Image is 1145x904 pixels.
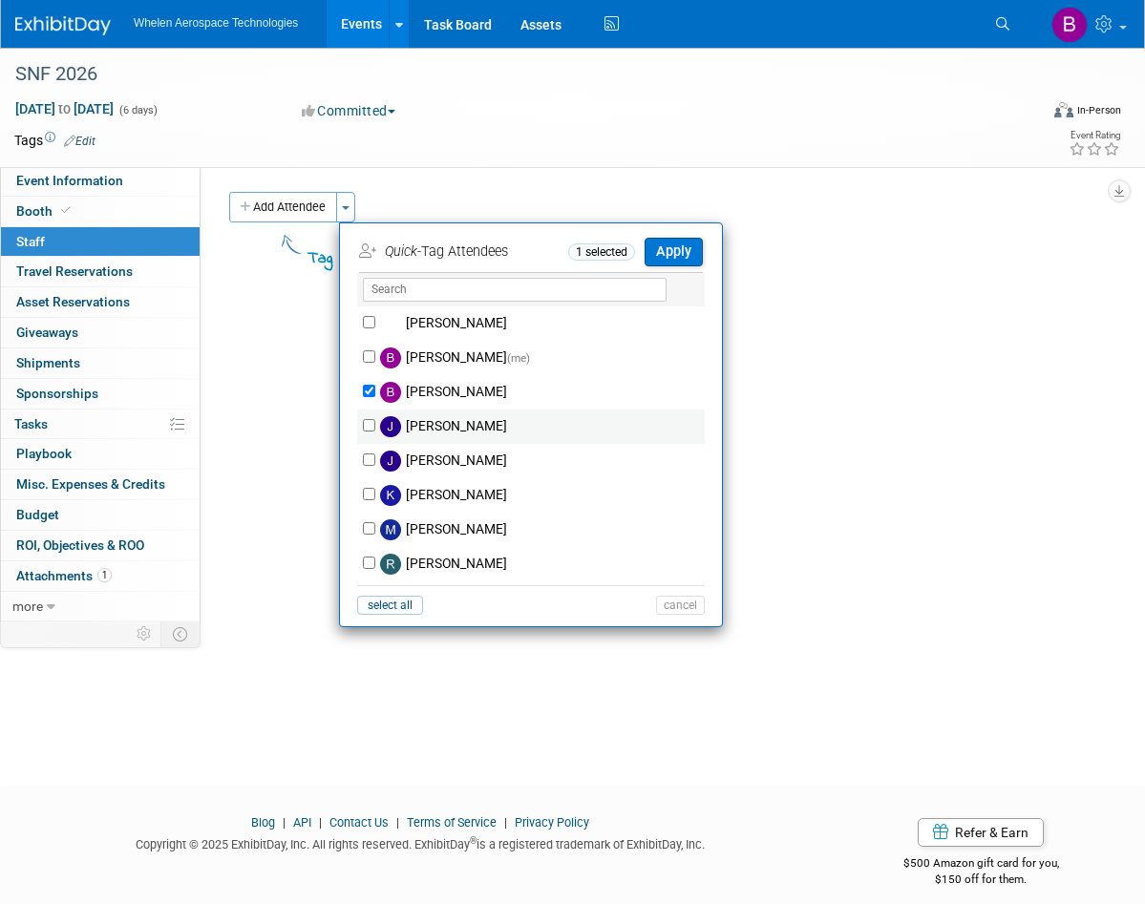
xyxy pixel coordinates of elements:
[1,287,200,317] a: Asset Reservations
[1,592,200,621] a: more
[16,507,59,522] span: Budget
[16,568,112,583] span: Attachments
[948,99,1121,128] div: Event Format
[14,831,827,853] div: Copyright © 2025 ExhibitDay, Inc. All rights reserved. ExhibitDay is a registered trademark of Ex...
[359,237,563,267] td: -Tag Attendees
[375,306,711,341] label: [PERSON_NAME]
[251,815,275,830] a: Blog
[375,513,711,547] label: [PERSON_NAME]
[1069,131,1120,140] div: Event Rating
[375,410,711,444] label: [PERSON_NAME]
[16,325,78,340] span: Giveaways
[380,382,401,403] img: B.jpg
[375,444,711,478] label: [PERSON_NAME]
[1054,102,1073,117] img: Format-Inperson.png
[380,451,401,472] img: J.jpg
[1076,103,1121,117] div: In-Person
[1,257,200,286] a: Travel Reservations
[161,621,201,646] td: Toggle Event Tabs
[507,351,530,365] span: (me)
[307,245,650,271] div: Tag People
[645,238,703,265] button: Apply
[392,815,404,830] span: |
[134,16,298,30] span: Whelen Aerospace Technologies
[14,100,115,117] span: [DATE] [DATE]
[16,263,133,279] span: Travel Reservations
[380,485,401,506] img: K.jpg
[515,815,589,830] a: Privacy Policy
[1,439,200,469] a: Playbook
[380,519,401,540] img: M.jpg
[656,596,705,615] button: cancel
[385,243,417,260] i: Quick
[363,278,667,302] input: Search
[1,227,200,257] a: Staff
[16,203,74,219] span: Booth
[1,561,200,591] a: Attachments1
[470,835,477,846] sup: ®
[1,197,200,226] a: Booth
[380,554,401,575] img: R.jpg
[16,386,98,401] span: Sponsorships
[1,348,200,378] a: Shipments
[375,375,711,410] label: [PERSON_NAME]
[16,234,45,249] span: Staff
[117,104,158,116] span: (6 days)
[499,815,512,830] span: |
[64,135,95,148] a: Edit
[329,815,389,830] a: Contact Us
[856,872,1108,888] div: $150 off for them.
[375,478,711,513] label: [PERSON_NAME]
[357,596,423,615] button: select all
[16,446,72,461] span: Playbook
[314,815,327,830] span: |
[16,476,165,492] span: Misc. Expenses & Credits
[16,173,123,188] span: Event Information
[375,341,711,375] label: [PERSON_NAME]
[1,318,200,347] a: Giveaways
[918,818,1044,847] a: Refer & Earn
[16,294,130,309] span: Asset Reservations
[1,410,200,439] a: Tasks
[14,131,95,150] td: Tags
[1051,7,1088,43] img: Bree Wheeler
[97,568,112,582] span: 1
[61,205,71,216] i: Booth reservation complete
[14,416,48,431] span: Tasks
[1,166,200,196] a: Event Information
[1,379,200,409] a: Sponsorships
[380,416,401,437] img: J.jpg
[1,531,200,560] a: ROI, Objectives & ROO
[16,537,144,553] span: ROI, Objectives & ROO
[293,815,311,830] a: API
[278,815,290,830] span: |
[375,547,711,581] label: [PERSON_NAME]
[9,57,1013,92] div: SNF 2026
[1,470,200,499] a: Misc. Expenses & Credits
[55,101,74,116] span: to
[15,16,111,35] img: ExhibitDay
[128,621,161,646] td: Personalize Event Tab Strip
[856,843,1108,887] div: $500 Amazon gift card for you,
[407,815,497,830] a: Terms of Service
[16,355,80,370] span: Shipments
[380,347,401,368] img: B.jpg
[295,101,403,120] button: Committed
[229,192,337,222] button: Add Attendee
[568,243,635,261] span: 1 selected
[1,500,200,530] a: Budget
[12,599,43,614] span: more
